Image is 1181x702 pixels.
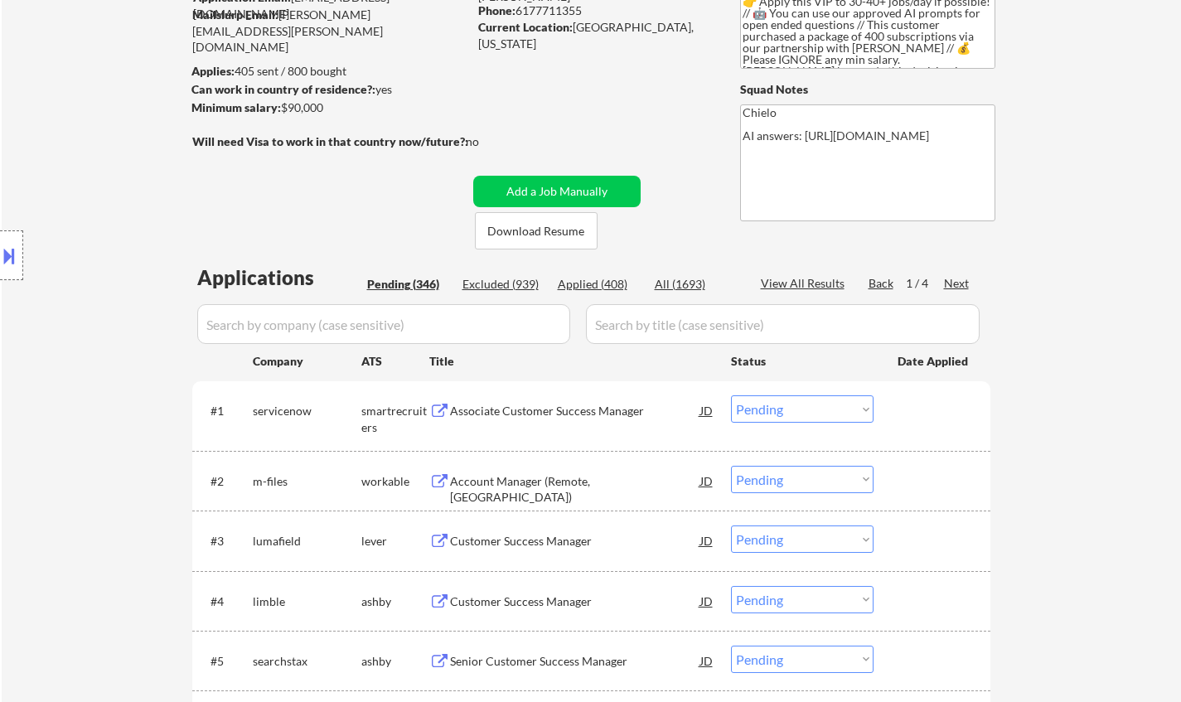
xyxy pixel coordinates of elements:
[699,395,715,425] div: JD
[478,2,713,19] div: 6177711355
[450,533,700,549] div: Customer Success Manager
[253,353,361,370] div: Company
[429,353,715,370] div: Title
[253,403,361,419] div: servicenow
[450,403,700,419] div: Associate Customer Success Manager
[655,276,738,293] div: All (1693)
[898,353,970,370] div: Date Applied
[191,99,467,116] div: $90,000
[191,63,467,80] div: 405 sent / 800 bought
[367,276,450,293] div: Pending (346)
[906,275,944,292] div: 1 / 4
[211,403,240,419] div: #1
[253,653,361,670] div: searchstax
[192,134,468,148] strong: Will need Visa to work in that country now/future?:
[197,304,570,344] input: Search by company (case sensitive)
[361,403,429,435] div: smartrecruiters
[191,82,375,96] strong: Can work in country of residence?:
[361,653,429,670] div: ashby
[478,3,515,17] strong: Phone:
[361,593,429,610] div: ashby
[731,346,874,375] div: Status
[211,473,240,490] div: #2
[586,304,980,344] input: Search by title (case sensitive)
[361,533,429,549] div: lever
[478,19,713,51] div: [GEOGRAPHIC_DATA], [US_STATE]
[740,81,995,98] div: Squad Notes
[211,593,240,610] div: #4
[211,653,240,670] div: #5
[699,646,715,675] div: JD
[478,20,573,34] strong: Current Location:
[466,133,513,150] div: no
[944,275,970,292] div: Next
[699,466,715,496] div: JD
[253,473,361,490] div: m-files
[192,7,467,56] div: [PERSON_NAME][EMAIL_ADDRESS][PERSON_NAME][DOMAIN_NAME]
[869,275,895,292] div: Back
[475,212,598,249] button: Download Resume
[361,353,429,370] div: ATS
[473,176,641,207] button: Add a Job Manually
[450,653,700,670] div: Senior Customer Success Manager
[253,593,361,610] div: limble
[192,7,278,22] strong: Mailslurp Email:
[361,473,429,490] div: workable
[191,81,462,98] div: yes
[191,64,235,78] strong: Applies:
[558,276,641,293] div: Applied (408)
[699,525,715,555] div: JD
[761,275,849,292] div: View All Results
[211,533,240,549] div: #3
[699,586,715,616] div: JD
[462,276,545,293] div: Excluded (939)
[450,473,700,506] div: Account Manager (Remote, [GEOGRAPHIC_DATA])
[253,533,361,549] div: lumafield
[450,593,700,610] div: Customer Success Manager
[191,100,281,114] strong: Minimum salary:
